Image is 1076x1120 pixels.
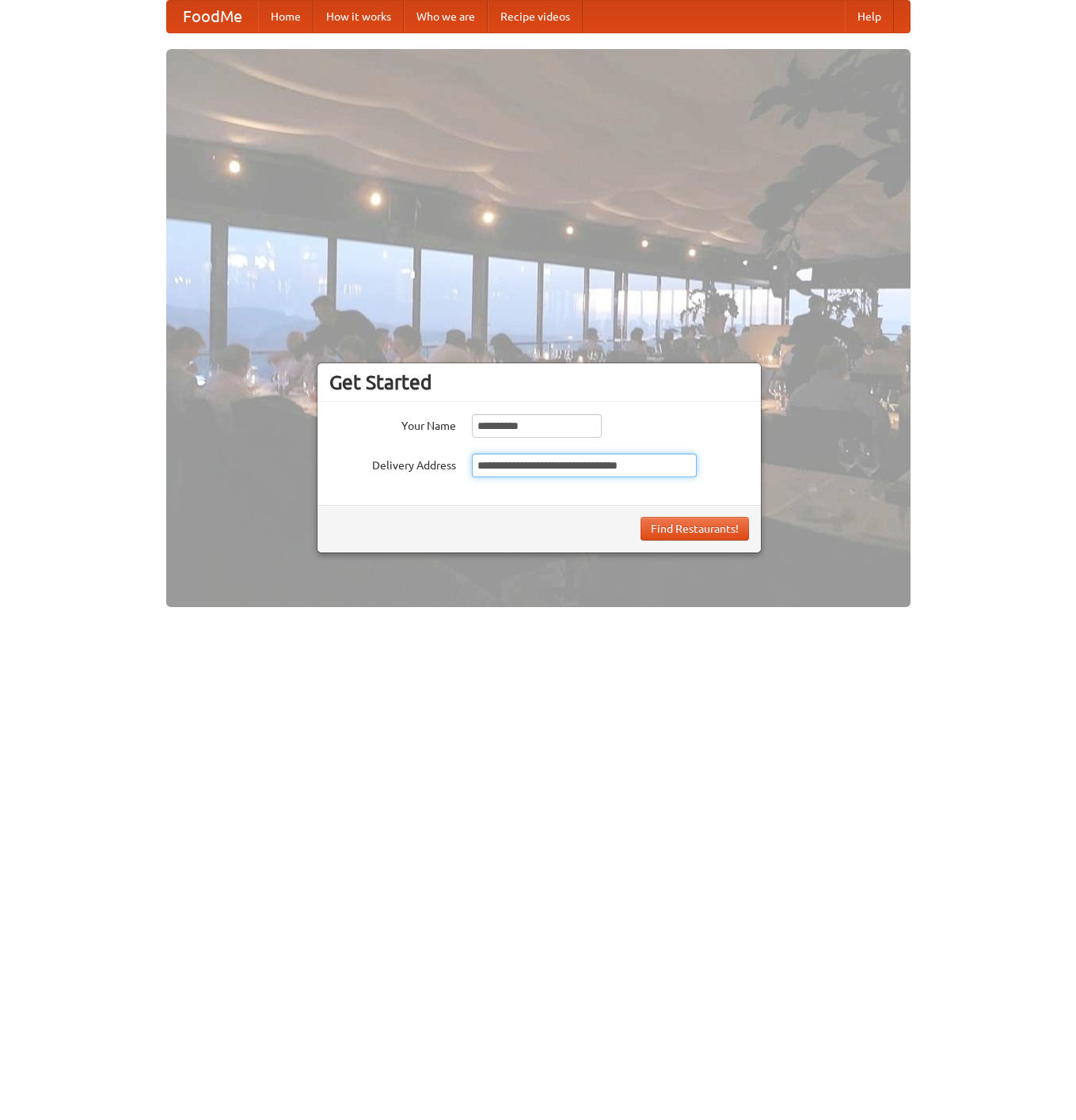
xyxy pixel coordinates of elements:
a: Home [258,1,314,32]
label: Your Name [329,414,456,434]
a: Recipe videos [488,1,583,32]
button: Find Restaurants! [641,517,749,541]
a: How it works [314,1,404,32]
label: Delivery Address [329,454,456,473]
h3: Get Started [329,370,749,394]
a: Who we are [404,1,488,32]
a: FoodMe [167,1,258,32]
a: Help [845,1,894,32]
